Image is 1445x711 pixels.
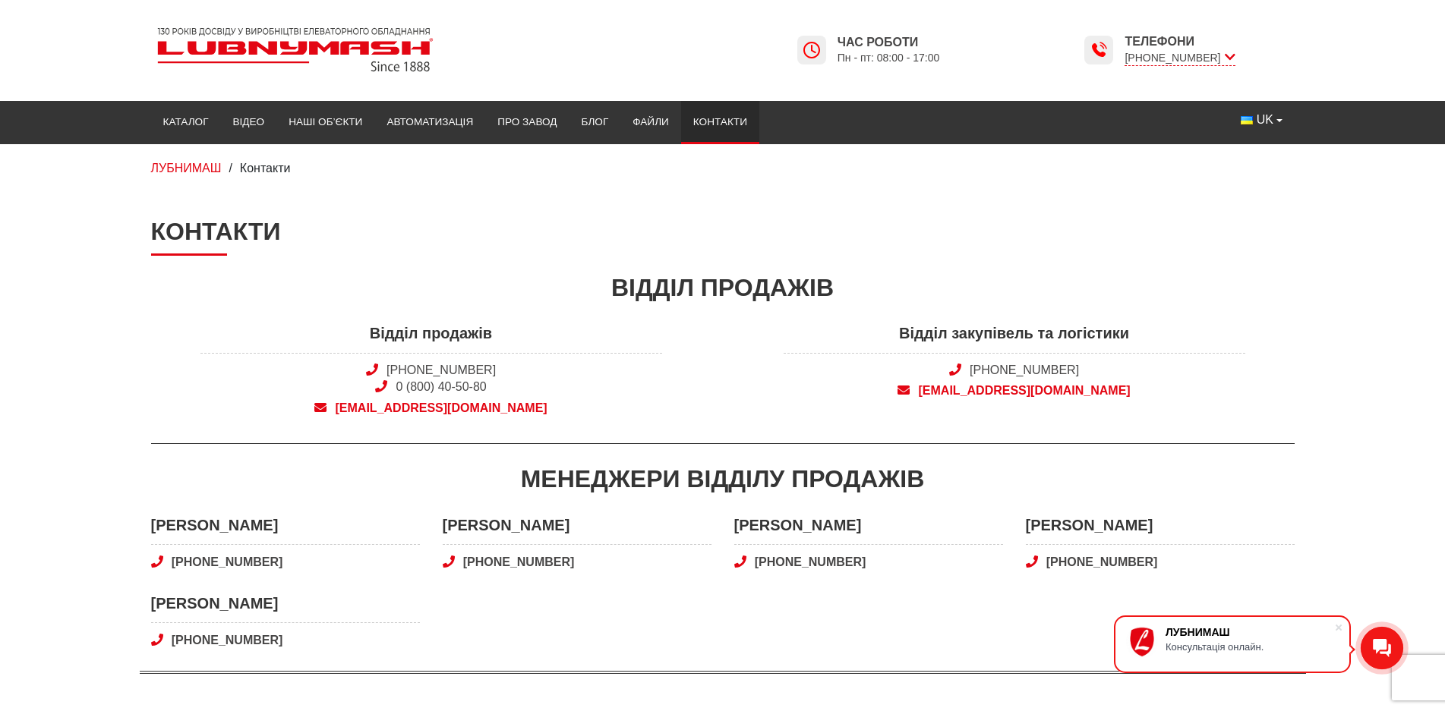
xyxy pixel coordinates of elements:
span: [PERSON_NAME] [151,514,420,545]
div: Менеджери відділу продажів [151,462,1295,496]
span: Телефони [1125,33,1235,50]
a: [PHONE_NUMBER] [386,363,496,376]
span: [PERSON_NAME] [151,593,420,623]
a: Про завод [485,105,569,139]
a: Файли [620,105,681,139]
a: [PHONE_NUMBER] [734,554,1003,571]
a: [EMAIL_ADDRESS][DOMAIN_NAME] [784,382,1245,399]
a: Відео [221,105,277,139]
a: Наші об’єкти [276,105,374,139]
a: Блог [569,105,620,139]
a: Каталог [151,105,221,139]
span: Час роботи [838,34,940,51]
span: Пн - пт: 08:00 - 17:00 [838,51,940,65]
img: Українська [1241,116,1253,124]
img: Lubnymash [151,21,440,78]
a: Автоматизація [374,105,485,139]
a: Контакти [681,105,759,139]
a: [PHONE_NUMBER] [151,554,420,571]
a: [PHONE_NUMBER] [1026,554,1295,571]
div: Відділ продажів [151,271,1295,305]
span: [PERSON_NAME] [1026,514,1295,545]
span: Відділ продажів [200,322,662,353]
span: UK [1257,112,1273,128]
div: ЛУБНИМАШ [1166,626,1334,638]
img: Lubnymash time icon [1090,41,1108,59]
button: UK [1229,105,1294,134]
span: Відділ закупівель та логістики [784,322,1245,353]
img: Lubnymash time icon [803,41,821,59]
h1: Контакти [151,217,1295,255]
a: [EMAIL_ADDRESS][DOMAIN_NAME] [200,400,662,417]
div: Консультація онлайн. [1166,641,1334,653]
a: ЛУБНИМАШ [151,162,222,175]
span: Контакти [240,162,291,175]
span: [PHONE_NUMBER] [1125,50,1235,66]
a: [PHONE_NUMBER] [151,632,420,649]
a: [PHONE_NUMBER] [443,554,711,571]
span: [PERSON_NAME] [443,514,711,545]
a: [PHONE_NUMBER] [970,363,1079,376]
span: [PERSON_NAME] [734,514,1003,545]
span: / [229,162,232,175]
a: 0 (800) 40-50-80 [396,380,487,393]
